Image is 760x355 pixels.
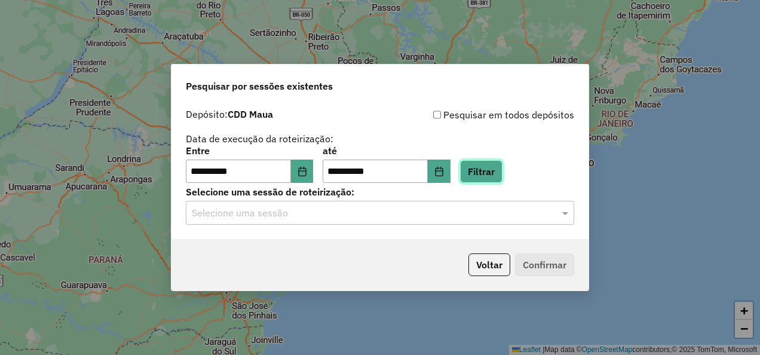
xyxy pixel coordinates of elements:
[428,160,451,183] button: Choose Date
[186,107,273,121] label: Depósito:
[186,79,333,93] span: Pesquisar por sessões existentes
[186,131,333,146] label: Data de execução da roteirização:
[228,108,273,120] strong: CDD Maua
[291,160,314,183] button: Choose Date
[468,253,510,276] button: Voltar
[186,185,574,199] label: Selecione uma sessão de roteirização:
[186,143,313,158] label: Entre
[323,143,450,158] label: até
[460,160,502,183] button: Filtrar
[380,108,574,122] div: Pesquisar em todos depósitos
